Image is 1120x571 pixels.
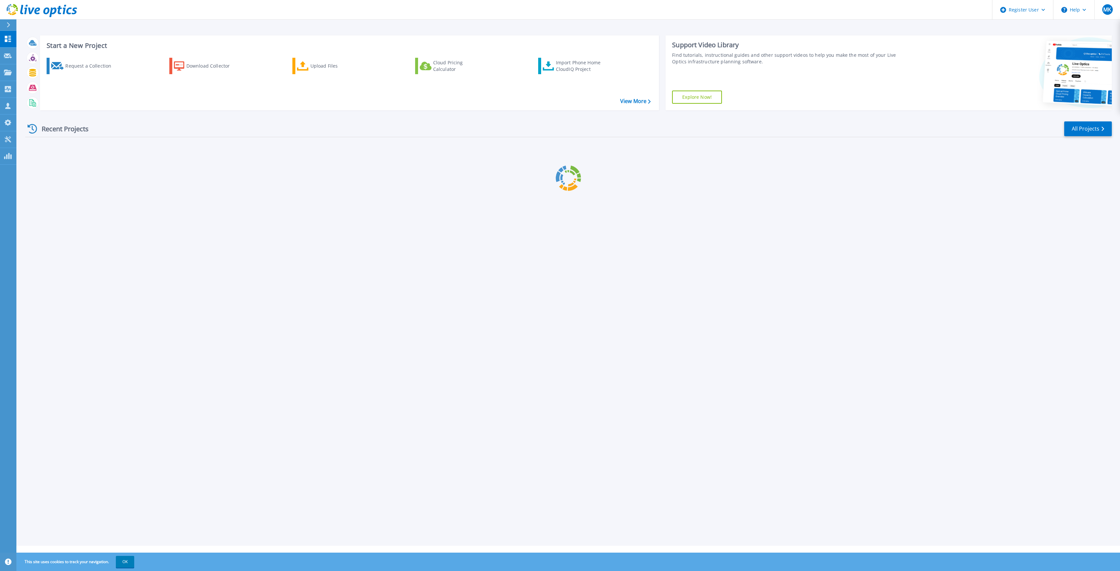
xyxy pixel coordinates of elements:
h3: Start a New Project [47,42,650,49]
div: Request a Collection [65,59,118,73]
a: View More [620,98,651,104]
div: Find tutorials, instructional guides and other support videos to help you make the most of your L... [672,52,905,65]
span: This site uses cookies to track your navigation. [18,556,134,568]
div: Download Collector [186,59,239,73]
a: Upload Files [292,58,366,74]
button: OK [116,556,134,568]
div: Upload Files [310,59,363,73]
a: Explore Now! [672,91,722,104]
span: MK [1103,7,1111,12]
a: Request a Collection [47,58,120,74]
a: All Projects [1064,121,1112,136]
a: Cloud Pricing Calculator [415,58,488,74]
a: Download Collector [169,58,243,74]
div: Recent Projects [25,121,97,137]
div: Support Video Library [672,41,905,49]
div: Import Phone Home CloudIQ Project [556,59,607,73]
div: Cloud Pricing Calculator [433,59,486,73]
